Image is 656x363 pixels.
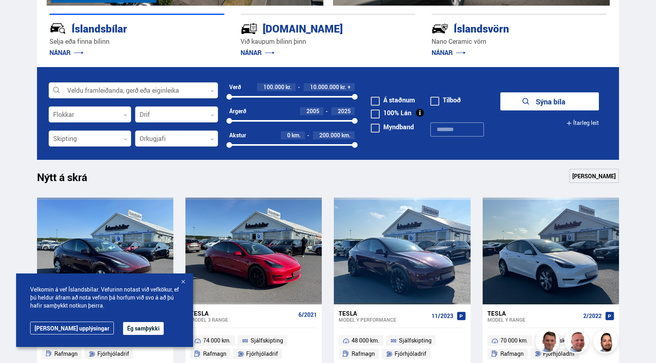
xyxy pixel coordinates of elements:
[543,349,575,359] span: Fjórhjóladrif
[432,21,578,35] div: Íslandsvörn
[241,21,387,35] div: [DOMAIN_NAME]
[399,336,432,345] span: Sjálfskipting
[292,132,301,139] span: km.
[430,97,461,103] label: Tilboð
[566,114,599,132] button: Ítarleg leit
[395,349,426,359] span: Fjórhjóladrif
[371,124,414,130] label: Myndband
[241,48,275,57] a: NÁNAR
[203,349,226,359] span: Rafmagn
[49,20,66,37] img: JRvxyua_JYH6wB4c.svg
[298,312,317,318] span: 6/2021
[310,83,339,91] span: 10.000.000
[306,107,319,115] span: 2005
[190,317,295,322] div: Model 3 RANGE
[339,317,428,322] div: Model Y PERFORMANCE
[487,310,580,317] div: Tesla
[371,97,415,103] label: Á staðnum
[432,37,607,46] p: Nano Ceramic vörn
[241,20,257,37] img: tr5P-W3DuiFaO7aO.svg
[229,132,246,139] div: Akstur
[341,132,351,139] span: km.
[371,110,411,116] label: 100% Lán
[37,171,101,188] h1: Nýtt á skrá
[348,84,351,90] span: +
[97,349,129,359] span: Fjórhjóladrif
[30,286,179,310] span: Velkomin á vef Íslandsbílar. Vefurinn notast við vefkökur, ef þú heldur áfram að nota vefinn þá h...
[500,92,599,110] button: Sýna bíla
[340,84,346,90] span: kr.
[263,83,284,91] span: 100.000
[569,169,619,183] a: [PERSON_NAME]
[251,336,283,345] span: Sjálfskipting
[566,330,590,355] img: siFngHWaQ9KaOqBr.png
[432,313,453,319] span: 11/2023
[203,336,231,345] span: 74 000 km.
[500,349,524,359] span: Rafmagn
[190,310,295,317] div: Tesla
[287,131,290,139] span: 0
[432,48,466,57] a: NÁNAR
[49,48,84,57] a: NÁNAR
[286,84,292,90] span: kr.
[352,336,379,345] span: 48 000 km.
[352,349,375,359] span: Rafmagn
[432,20,448,37] img: -Svtn6bYgwAsiwNX.svg
[583,313,602,319] span: 2/2022
[123,322,164,335] button: Ég samþykki
[338,107,351,115] span: 2025
[54,349,78,359] span: Rafmagn
[241,37,415,46] p: Við kaupum bílinn þinn
[30,322,114,334] a: [PERSON_NAME] upplýsingar
[49,21,196,35] div: Íslandsbílar
[487,317,580,322] div: Model Y RANGE
[246,349,278,359] span: Fjórhjóladrif
[339,310,428,317] div: Tesla
[319,131,340,139] span: 200.000
[229,84,241,90] div: Verð
[229,108,246,114] div: Árgerð
[594,330,619,355] img: nhp88E3Fdnt1Opn2.png
[49,37,224,46] p: Selja eða finna bílinn
[500,336,528,345] span: 70 000 km.
[537,330,561,355] img: FbJEzSuNWCJXmdc-.webp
